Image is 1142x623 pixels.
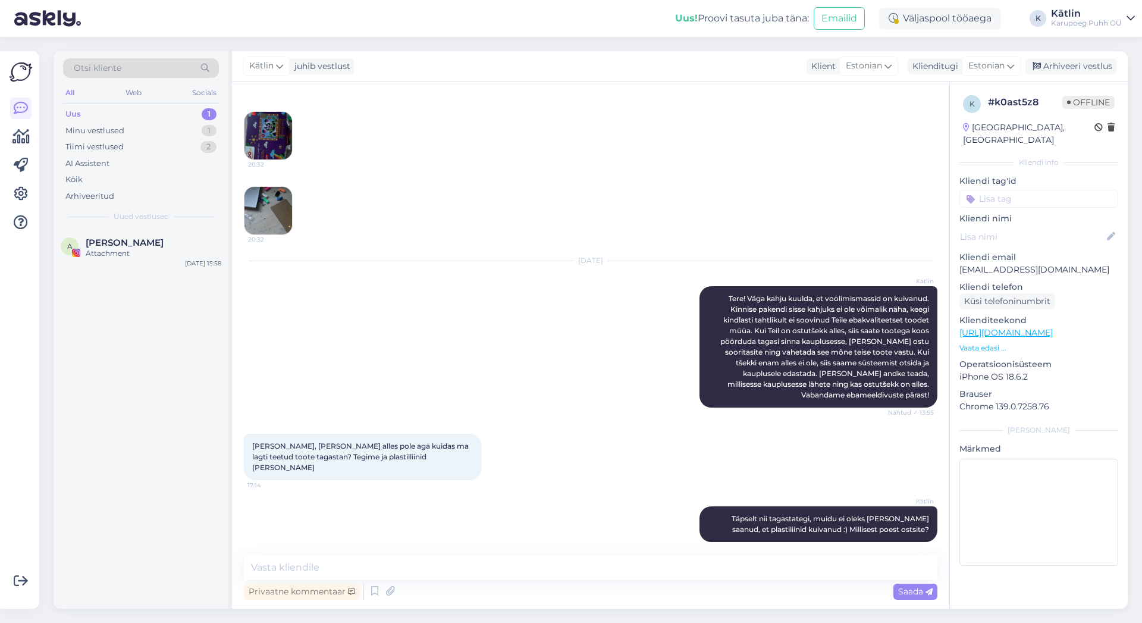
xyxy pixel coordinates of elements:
[65,174,83,186] div: Kõik
[959,251,1118,264] p: Kliendi email
[959,190,1118,208] input: Lisa tag
[200,141,217,153] div: 2
[1030,10,1046,27] div: K
[908,60,958,73] div: Klienditugi
[889,277,934,286] span: Kätlin
[1051,9,1135,28] a: KätlinKarupoeg Puhh OÜ
[959,175,1118,187] p: Kliendi tag'id
[63,85,77,101] div: All
[123,85,144,101] div: Web
[244,584,360,600] div: Privaatne kommentaar
[248,235,293,244] span: 20:32
[814,7,865,30] button: Emailid
[86,237,164,248] span: Anna-Liisa Peetmaa
[247,481,292,490] span: 17:14
[888,408,934,417] span: Nähtud ✓ 13:55
[675,11,809,26] div: Proovi tasuta juba täna:
[988,95,1062,109] div: # k0ast5z8
[732,514,931,534] span: Täpselt nii tagastategi, muidu ei oleks [PERSON_NAME] saanud, et plastiliinid kuivanud :) Millise...
[1051,18,1122,28] div: Karupoeg Puhh OÜ
[244,187,292,234] img: Attachment
[720,294,931,399] span: Tere! Väga kahju kuulda, et voolimismassid on kuivanud. Kinnise pakendi sisse kahjuks ei ole võim...
[249,60,274,73] span: Kätlin
[244,255,937,266] div: [DATE]
[879,8,1001,29] div: Väljaspool tööaega
[963,121,1094,146] div: [GEOGRAPHIC_DATA], [GEOGRAPHIC_DATA]
[248,160,293,169] span: 20:32
[959,425,1118,436] div: [PERSON_NAME]
[807,60,836,73] div: Klient
[252,442,472,472] span: [PERSON_NAME], [PERSON_NAME] alles pole aga kuidas ma lagti teetud toote tagastan? Tegime ja plas...
[959,358,1118,371] p: Operatsioonisüsteem
[185,259,221,268] div: [DATE] 15:58
[86,248,221,259] div: Attachment
[889,497,934,506] span: Kätlin
[65,125,124,137] div: Minu vestlused
[65,190,114,202] div: Arhiveeritud
[968,60,1005,73] span: Estonian
[1062,96,1115,109] span: Offline
[65,108,81,120] div: Uus
[65,158,109,170] div: AI Assistent
[959,388,1118,400] p: Brauser
[959,343,1118,353] p: Vaata edasi ...
[202,108,217,120] div: 1
[67,242,73,251] span: A
[846,60,882,73] span: Estonian
[244,112,292,159] img: Attachment
[898,586,933,597] span: Saada
[959,157,1118,168] div: Kliendi info
[114,211,169,222] span: Uued vestlused
[1051,9,1122,18] div: Kätlin
[190,85,219,101] div: Socials
[959,371,1118,383] p: iPhone OS 18.6.2
[970,99,975,108] span: k
[959,281,1118,293] p: Kliendi telefon
[74,62,121,74] span: Otsi kliente
[959,293,1055,309] div: Küsi telefoninumbrit
[960,230,1105,243] input: Lisa nimi
[959,314,1118,327] p: Klienditeekond
[959,400,1118,413] p: Chrome 139.0.7258.76
[10,61,32,83] img: Askly Logo
[959,264,1118,276] p: [EMAIL_ADDRESS][DOMAIN_NAME]
[290,60,350,73] div: juhib vestlust
[675,12,698,24] b: Uus!
[959,443,1118,455] p: Märkmed
[959,212,1118,225] p: Kliendi nimi
[959,327,1053,338] a: [URL][DOMAIN_NAME]
[65,141,124,153] div: Tiimi vestlused
[1025,58,1117,74] div: Arhiveeri vestlus
[889,543,934,552] span: 17:27
[202,125,217,137] div: 1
